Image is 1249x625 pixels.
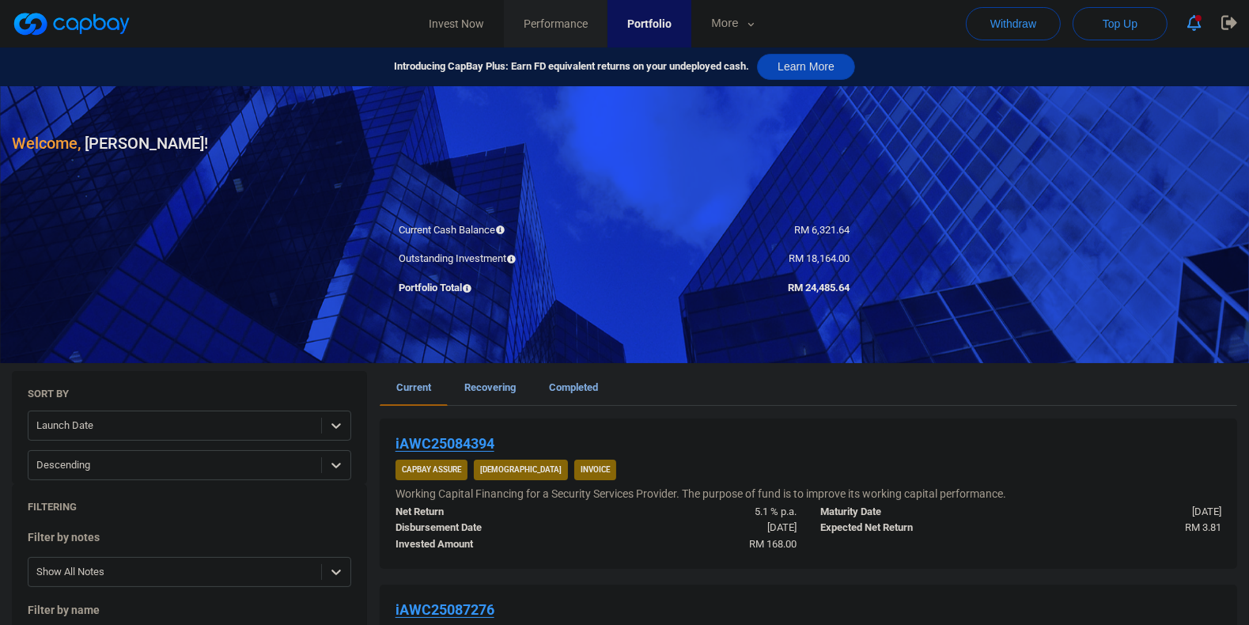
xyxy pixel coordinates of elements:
h5: Filtering [28,500,77,514]
h5: Sort By [28,387,69,401]
span: Performance [524,15,588,32]
span: RM 24,485.64 [789,282,850,294]
span: RM 18,164.00 [789,252,850,264]
div: Current Cash Balance [388,222,625,239]
div: 5.1 % p.a. [596,504,808,521]
h5: Working Capital Financing for a Security Services Provider. The purpose of fund is to improve its... [396,487,1006,501]
span: Portfolio [627,15,672,32]
h3: [PERSON_NAME] ! [12,131,208,156]
span: RM 3.81 [1185,521,1221,533]
div: Maturity Date [808,504,1021,521]
h5: Filter by notes [28,530,351,544]
div: [DATE] [1020,504,1233,521]
span: Welcome, [12,134,81,153]
button: Withdraw [966,7,1061,40]
span: RM 6,321.64 [795,224,850,236]
span: Introducing CapBay Plus: Earn FD equivalent returns on your undeployed cash. [394,59,749,75]
strong: Invoice [581,465,610,474]
u: iAWC25087276 [396,601,494,618]
h5: Filter by name [28,603,351,617]
span: Completed [549,381,598,393]
span: Current [396,381,431,393]
span: RM 168.00 [749,538,797,550]
div: Net Return [384,504,596,521]
div: [DATE] [596,520,808,536]
button: Top Up [1073,7,1168,40]
div: Invested Amount [384,536,596,553]
span: Recovering [464,381,516,393]
button: Learn More [757,54,855,80]
strong: CapBay Assure [402,465,461,474]
u: iAWC25084394 [396,435,494,452]
div: Disbursement Date [384,520,596,536]
strong: [DEMOGRAPHIC_DATA] [480,465,562,474]
div: Expected Net Return [808,520,1021,536]
div: Portfolio Total [388,280,625,297]
div: Outstanding Investment [388,251,625,267]
span: Top Up [1103,16,1137,32]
